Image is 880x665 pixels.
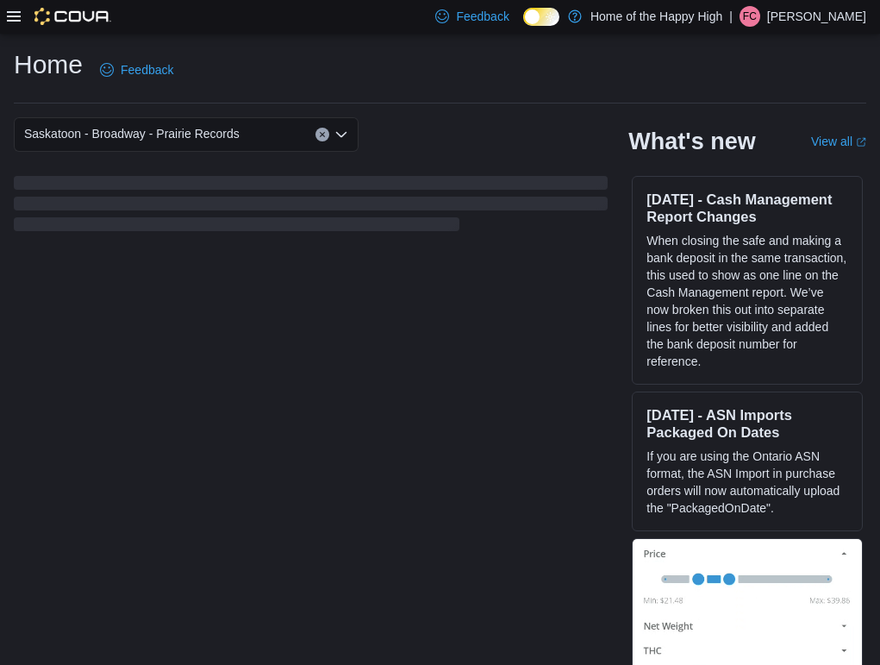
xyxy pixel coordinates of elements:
[767,6,866,27] p: [PERSON_NAME]
[743,6,757,27] span: FC
[121,61,173,78] span: Feedback
[740,6,760,27] div: Fiona Corney
[523,26,524,27] span: Dark Mode
[315,128,329,141] button: Clear input
[334,128,348,141] button: Open list of options
[14,47,83,82] h1: Home
[14,179,608,235] span: Loading
[729,6,733,27] p: |
[590,6,722,27] p: Home of the Happy High
[93,53,180,87] a: Feedback
[811,135,866,148] a: View allExternal link
[646,191,848,225] h3: [DATE] - Cash Management Report Changes
[646,232,848,370] p: When closing the safe and making a bank deposit in the same transaction, this used to show as one...
[523,8,559,26] input: Dark Mode
[456,8,509,25] span: Feedback
[646,406,848,441] h3: [DATE] - ASN Imports Packaged On Dates
[628,128,755,155] h2: What's new
[34,8,111,25] img: Cova
[24,123,240,144] span: Saskatoon - Broadway - Prairie Records
[646,448,848,517] p: If you are using the Ontario ASN format, the ASN Import in purchase orders will now automatically...
[856,137,866,147] svg: External link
